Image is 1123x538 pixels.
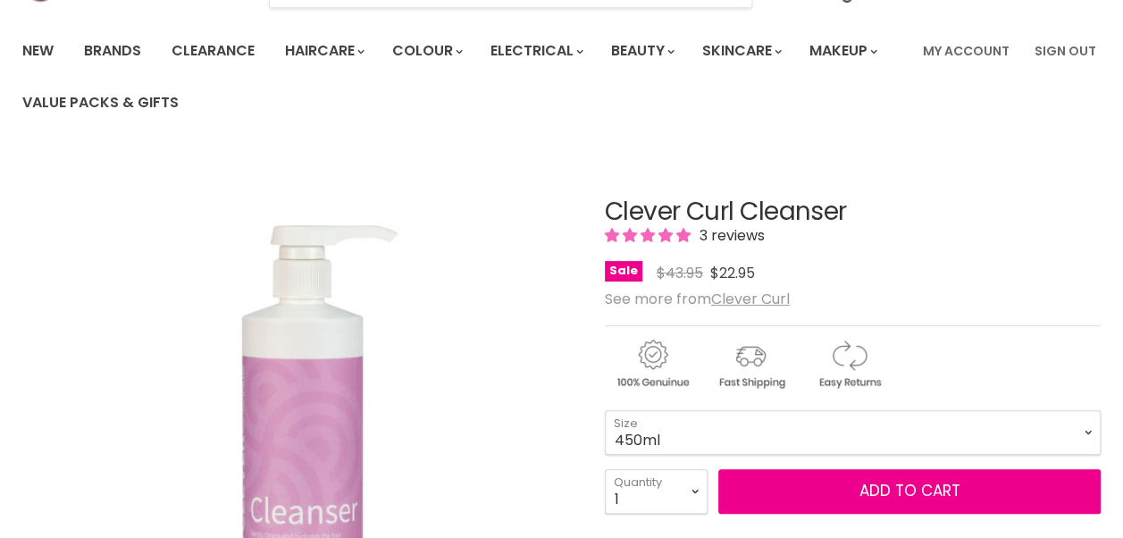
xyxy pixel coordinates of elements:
span: Sale [605,261,642,282]
span: $43.95 [657,263,703,283]
span: $22.95 [710,263,755,283]
span: See more from [605,289,790,309]
a: Colour [379,32,474,70]
span: 3 reviews [694,225,765,246]
img: returns.gif [801,337,896,391]
img: genuine.gif [605,337,700,391]
a: Value Packs & Gifts [9,84,192,122]
ul: Main menu [9,25,912,129]
button: Add to cart [718,469,1101,514]
a: Sign Out [1024,32,1107,70]
a: Skincare [689,32,792,70]
a: New [9,32,67,70]
iframe: Gorgias live chat messenger [1034,454,1105,520]
span: 5.00 stars [605,225,694,246]
a: My Account [912,32,1020,70]
a: Makeup [796,32,888,70]
a: Brands [71,32,155,70]
a: Electrical [477,32,594,70]
span: Add to cart [859,480,960,501]
a: Clearance [158,32,268,70]
a: Haircare [272,32,375,70]
a: Beauty [598,32,685,70]
img: shipping.gif [703,337,798,391]
a: Clever Curl [711,289,790,309]
select: Quantity [605,469,708,514]
h1: Clever Curl Cleanser [605,198,1101,226]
